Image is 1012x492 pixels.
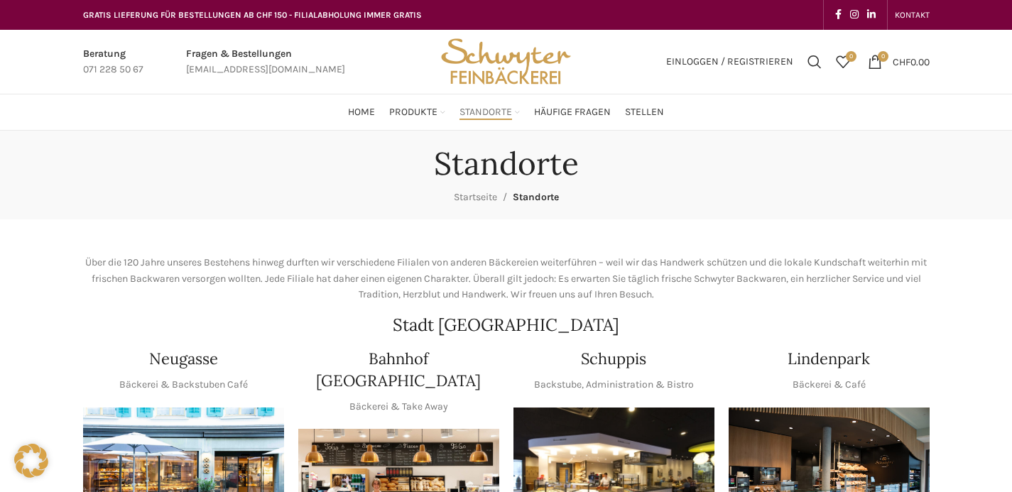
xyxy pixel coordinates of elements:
[659,48,800,76] a: Einloggen / Registrieren
[348,106,375,119] span: Home
[149,348,218,370] h4: Neugasse
[895,1,930,29] a: KONTAKT
[389,98,445,126] a: Produkte
[459,98,520,126] a: Standorte
[846,5,863,25] a: Instagram social link
[895,10,930,20] span: KONTAKT
[459,106,512,119] span: Standorte
[83,10,422,20] span: GRATIS LIEFERUNG FÜR BESTELLUNGEN AB CHF 150 - FILIALABHOLUNG IMMER GRATIS
[581,348,646,370] h4: Schuppis
[788,348,870,370] h4: Lindenpark
[534,106,611,119] span: Häufige Fragen
[76,98,937,126] div: Main navigation
[83,317,930,334] h2: Stadt [GEOGRAPHIC_DATA]
[513,191,559,203] span: Standorte
[186,46,345,78] a: Infobox link
[893,55,910,67] span: CHF
[625,106,664,119] span: Stellen
[846,51,856,62] span: 0
[349,399,448,415] p: Bäckerei & Take Away
[83,255,930,302] p: Über die 120 Jahre unseres Bestehens hinweg durften wir verschiedene Filialen von anderen Bäckere...
[534,377,694,393] p: Backstube, Administration & Bistro
[389,106,437,119] span: Produkte
[298,348,499,392] h4: Bahnhof [GEOGRAPHIC_DATA]
[119,377,248,393] p: Bäckerei & Backstuben Café
[800,48,829,76] a: Suchen
[434,145,579,182] h1: Standorte
[878,51,888,62] span: 0
[829,48,857,76] div: Meine Wunschliste
[454,191,497,203] a: Startseite
[829,48,857,76] a: 0
[861,48,937,76] a: 0 CHF0.00
[793,377,866,393] p: Bäckerei & Café
[863,5,880,25] a: Linkedin social link
[534,98,611,126] a: Häufige Fragen
[625,98,664,126] a: Stellen
[888,1,937,29] div: Secondary navigation
[348,98,375,126] a: Home
[893,55,930,67] bdi: 0.00
[83,46,143,78] a: Infobox link
[436,55,575,67] a: Site logo
[666,57,793,67] span: Einloggen / Registrieren
[831,5,846,25] a: Facebook social link
[436,30,575,94] img: Bäckerei Schwyter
